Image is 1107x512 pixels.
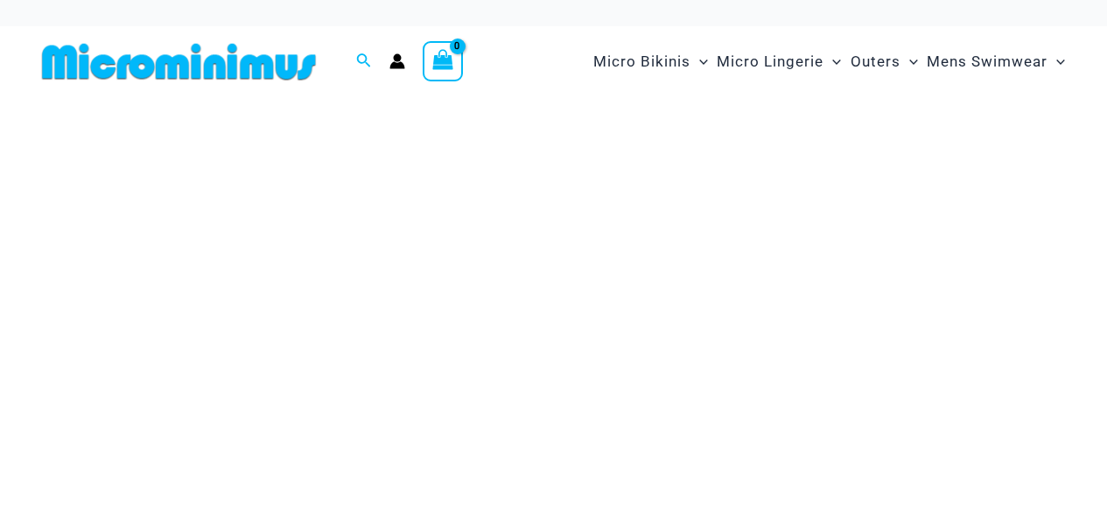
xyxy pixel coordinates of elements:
[1047,39,1065,84] span: Menu Toggle
[35,42,323,81] img: MM SHOP LOGO FLAT
[823,39,841,84] span: Menu Toggle
[356,51,372,73] a: Search icon link
[900,39,918,84] span: Menu Toggle
[593,39,690,84] span: Micro Bikinis
[690,39,708,84] span: Menu Toggle
[846,35,922,88] a: OutersMenu ToggleMenu Toggle
[712,35,845,88] a: Micro LingerieMenu ToggleMenu Toggle
[586,32,1072,91] nav: Site Navigation
[589,35,712,88] a: Micro BikinisMenu ToggleMenu Toggle
[423,41,463,81] a: View Shopping Cart, empty
[851,39,900,84] span: Outers
[717,39,823,84] span: Micro Lingerie
[922,35,1069,88] a: Mens SwimwearMenu ToggleMenu Toggle
[389,53,405,69] a: Account icon link
[927,39,1047,84] span: Mens Swimwear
